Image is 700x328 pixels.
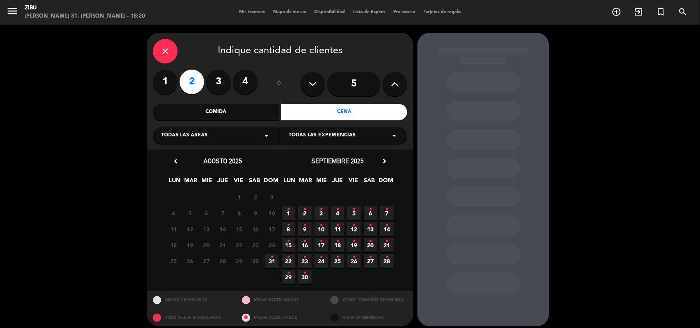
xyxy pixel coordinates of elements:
div: SOLO MESAS BLOQUEADAS [147,309,236,326]
span: MIE [315,176,328,189]
span: 5 [183,206,197,220]
span: 26 [347,254,361,268]
i: • [320,219,323,232]
span: 15 [282,238,295,252]
label: 2 [180,70,204,94]
i: chevron_right [380,157,389,165]
span: VIE [347,176,360,189]
label: 4 [233,70,258,94]
i: menu [6,5,18,17]
span: agosto 2025 [203,157,242,165]
i: • [303,235,306,248]
span: 12 [347,222,361,236]
span: 8 [282,222,295,236]
span: Disponibilidad [310,10,349,14]
span: septiembre 2025 [311,157,364,165]
span: 9 [249,206,262,220]
i: • [385,235,388,248]
span: 7 [380,206,394,220]
span: 2 [249,190,262,204]
span: 11 [167,222,180,236]
div: OTROS TAMAÑOS DIPONIBLES [324,291,413,309]
span: SAB [363,176,376,189]
i: add_circle_outline [611,7,621,17]
div: Cena [281,104,408,120]
span: 23 [249,238,262,252]
span: 22 [233,238,246,252]
span: 3 [315,206,328,220]
span: Tarjetas de regalo [420,10,465,14]
i: • [320,235,323,248]
i: • [303,267,306,280]
span: 25 [331,254,344,268]
span: 25 [167,254,180,268]
span: 21 [380,238,394,252]
span: 27 [364,254,377,268]
i: • [303,251,306,264]
i: • [353,203,356,216]
span: 15 [233,222,246,236]
i: • [385,203,388,216]
i: • [287,251,290,264]
i: chevron_left [171,157,180,165]
i: close [160,46,170,56]
div: [PERSON_NAME] 31. [PERSON_NAME] - 18:20 [25,12,145,20]
span: 28 [380,254,394,268]
button: menu [6,5,18,20]
span: 29 [233,254,246,268]
span: 17 [265,222,279,236]
span: 11 [331,222,344,236]
span: 3 [265,190,279,204]
span: 16 [249,222,262,236]
span: 6 [364,206,377,220]
span: 16 [298,238,312,252]
span: 17 [315,238,328,252]
i: • [287,267,290,280]
i: search [678,7,688,17]
i: • [353,235,356,248]
span: 2 [298,206,312,220]
span: 12 [183,222,197,236]
span: 30 [249,254,262,268]
span: 19 [183,238,197,252]
i: • [353,251,356,264]
span: LUN [168,176,182,189]
span: 13 [364,222,377,236]
span: 20 [364,238,377,252]
i: arrow_drop_down [389,131,399,140]
i: • [385,251,388,264]
div: MESAS DISPONIBLES [147,291,236,309]
div: Zibu [25,4,145,12]
label: 3 [206,70,231,94]
span: 27 [200,254,213,268]
label: 1 [153,70,178,94]
span: Pre-acceso [389,10,420,14]
span: 23 [298,254,312,268]
span: Lista de Espera [349,10,389,14]
span: 4 [331,206,344,220]
span: 20 [200,238,213,252]
span: Mis reservas [235,10,269,14]
i: • [336,251,339,264]
i: • [303,203,306,216]
div: SIN DISPONIBILIDAD [324,309,413,326]
span: 5 [347,206,361,220]
span: 24 [265,238,279,252]
span: VIE [232,176,246,189]
span: 31 [265,254,279,268]
span: Mapa de mesas [269,10,310,14]
i: • [369,203,372,216]
div: Comida [153,104,279,120]
span: Todas las áreas [161,131,207,140]
span: 13 [200,222,213,236]
span: 29 [282,270,295,284]
span: 1 [282,206,295,220]
div: MESAS BLOQUEADAS [236,309,325,326]
span: 21 [216,238,230,252]
i: • [369,251,372,264]
span: 19 [347,238,361,252]
span: 6 [200,206,213,220]
i: exit_to_app [634,7,643,17]
i: • [369,219,372,232]
span: 28 [216,254,230,268]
